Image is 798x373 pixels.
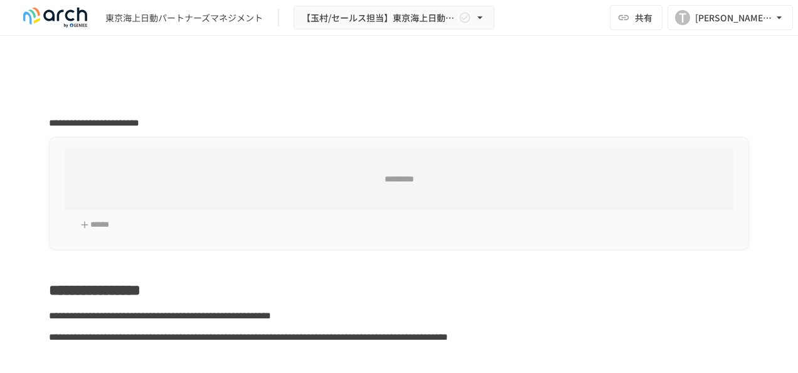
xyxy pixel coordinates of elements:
[675,10,690,25] div: T
[294,6,494,30] button: 【玉村/セールス担当】東京海上日動パートナーズマネジメント株式会社様_初期設定サポート
[15,8,95,28] img: logo-default@2x-9cf2c760.svg
[695,10,773,26] div: [PERSON_NAME][EMAIL_ADDRESS][DOMAIN_NAME]
[105,11,263,24] div: 東京海上日動パートナーズマネジメント
[610,5,662,30] button: 共有
[635,11,652,24] span: 共有
[668,5,793,30] button: T[PERSON_NAME][EMAIL_ADDRESS][DOMAIN_NAME]
[302,10,456,26] span: 【玉村/セールス担当】東京海上日動パートナーズマネジメント株式会社様_初期設定サポート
